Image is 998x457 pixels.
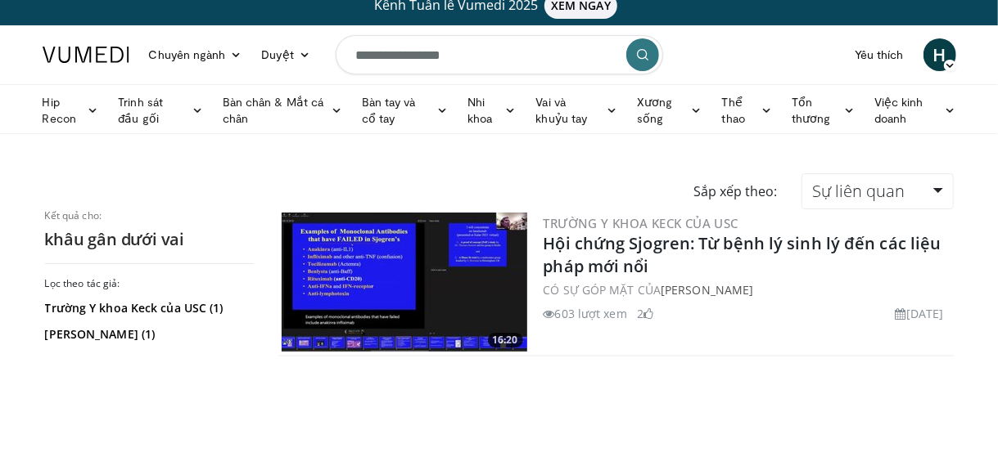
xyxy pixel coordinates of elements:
[923,38,956,71] a: H
[544,282,662,298] font: CÓ SỰ GÓP MẶT CỦA
[45,208,102,222] font: Kết quả cho:
[118,95,163,125] font: Trinh sát đầu gối
[812,180,905,202] font: Sự liên quan
[43,95,76,125] font: Hip Recon
[33,94,109,127] a: Hip Recon
[213,94,352,127] a: Bàn chân & Mắt cá chân
[865,94,965,127] a: Việc kinh doanh
[637,95,672,125] font: Xương sống
[933,43,946,66] font: H
[45,300,224,316] font: Trường Y khoa Keck của USC (1)
[906,306,944,321] font: [DATE]
[139,38,252,71] a: Chuyên ngành
[544,232,942,277] a: Hội chứng Sjogren: Từ bệnh lý sinh lý đến các liệu pháp mới nổi
[45,300,250,316] a: Trường Y khoa Keck của USC (1)
[536,95,588,125] font: Vai và khuỷu tay
[526,94,627,127] a: Vai và khuỷu tay
[693,182,777,200] font: Sắp xếp theo:
[493,333,518,347] font: 16:20
[722,95,745,125] font: Thể thao
[45,228,185,250] font: khâu gân dưới vai
[362,95,416,125] font: Bàn tay và cổ tay
[282,213,527,352] img: d878eebd-e7ce-49cf-ad4c-1495cedebf31.300x170_q85_crop-smart_upscale.jpg
[336,35,663,74] input: Tìm kiếm chủ đề, can thiệp
[802,173,953,209] a: Sự liên quan
[352,94,458,127] a: Bàn tay và cổ tay
[45,276,120,290] font: Lọc theo tác giả:
[223,95,323,125] font: Bàn chân & Mắt cá chân
[45,326,250,343] a: [PERSON_NAME] (1)
[458,94,526,127] a: Nhi khoa
[108,94,213,127] a: Trinh sát đầu gối
[282,213,527,352] a: 16:20
[544,215,738,231] a: Trường Y khoa Keck của USC
[874,95,923,125] font: Việc kinh doanh
[637,306,644,321] font: 2
[251,38,319,71] a: Duyệt
[555,306,627,321] font: 603 lượt xem
[855,47,904,61] font: Yêu thích
[782,94,865,127] a: Tổn thương
[45,326,156,342] font: [PERSON_NAME] (1)
[792,95,830,125] font: Tổn thương
[261,47,293,61] font: Duyệt
[467,95,492,125] font: Nhi khoa
[43,47,129,63] img: Logo VuMedi
[661,282,753,298] a: [PERSON_NAME]
[845,38,914,71] a: Yêu thích
[149,47,226,61] font: Chuyên ngành
[712,94,782,127] a: Thể thao
[627,94,712,127] a: Xương sống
